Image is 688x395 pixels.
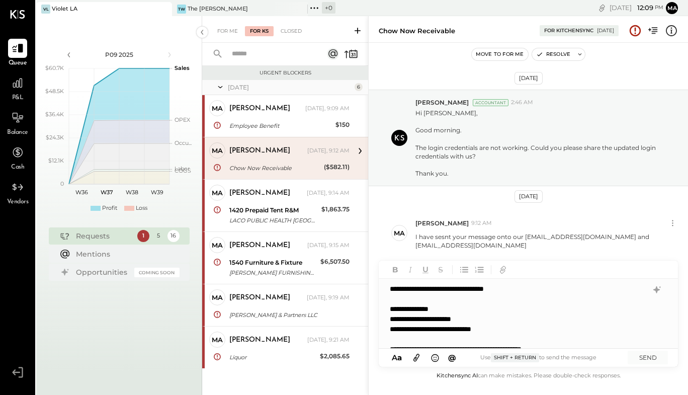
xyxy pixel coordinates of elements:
[207,69,363,76] div: Urgent Blockers
[212,26,243,36] div: For Me
[307,336,350,344] div: [DATE], 9:21 AM
[152,230,164,242] div: 5
[610,3,663,13] div: [DATE]
[167,230,180,242] div: 16
[229,268,317,278] div: [PERSON_NAME] FURNISHINGS INC [PERSON_NAME] CA
[11,163,24,172] span: Cash
[307,189,350,197] div: [DATE], 9:14 AM
[125,189,138,196] text: W38
[60,180,64,187] text: 0
[188,5,248,13] div: The [PERSON_NAME]
[175,165,190,172] text: Labor
[212,335,223,345] div: Ma
[473,99,508,106] div: Accountant
[212,188,223,198] div: Ma
[229,352,317,362] div: Liquor
[150,189,163,196] text: W39
[229,293,290,303] div: [PERSON_NAME]
[229,104,290,114] div: [PERSON_NAME]
[394,228,405,238] div: Ma
[496,263,509,276] button: Add URL
[307,147,350,155] div: [DATE], 9:12 AM
[212,293,223,302] div: Ma
[415,219,469,227] span: [PERSON_NAME]
[434,263,447,276] button: Strikethrough
[355,83,363,91] div: 6
[229,215,318,225] div: LACO PUBLIC HEALTH [GEOGRAPHIC_DATA] [GEOGRAPHIC_DATA]
[177,5,186,14] div: TW
[41,5,50,14] div: VL
[307,294,350,302] div: [DATE], 9:19 AM
[1,73,35,103] a: P&L
[322,2,335,14] div: + 0
[389,263,402,276] button: Bold
[45,64,64,71] text: $60.7K
[136,204,147,212] div: Loss
[75,189,88,196] text: W36
[100,189,113,196] text: W37
[459,353,618,362] div: Use to send the message
[415,232,667,250] p: I have sesnt your message onto our [EMAIL_ADDRESS][DOMAIN_NAME] and [EMAIL_ADDRESS][DOMAIN_NAME]
[52,5,77,13] div: Violet LA
[175,64,190,71] text: Sales
[245,26,274,36] div: For KS
[655,4,663,11] span: pm
[666,2,678,14] button: Ma
[320,257,350,267] div: $6,507.50
[1,178,35,207] a: Vendors
[212,241,223,250] div: Ma
[212,104,223,113] div: Ma
[9,59,27,68] span: Queue
[76,249,175,259] div: Mentions
[419,263,432,276] button: Underline
[229,121,332,131] div: Employee Benefit
[491,353,539,362] span: Shift + Return
[45,88,64,95] text: $48.5K
[544,27,593,34] div: For KitchenSync
[471,219,492,227] span: 9:12 AM
[404,263,417,276] button: Italic
[633,3,653,13] span: 12 : 09
[1,108,35,137] a: Balance
[229,188,290,198] div: [PERSON_NAME]
[212,146,223,155] div: Ma
[175,139,192,146] text: Occu...
[307,242,350,250] div: [DATE], 9:15 AM
[76,50,162,59] div: P09 2025
[134,268,180,277] div: Coming Soon
[324,162,350,172] div: ($582.11)
[229,146,290,156] div: [PERSON_NAME]
[1,39,35,68] a: Queue
[76,267,129,277] div: Opportunities
[229,205,318,215] div: 1420 Prepaid Tent R&M
[415,98,469,107] span: [PERSON_NAME]
[379,26,455,36] div: Chow Now Receivable
[628,351,668,364] button: SEND
[415,109,667,178] p: Hi [PERSON_NAME], Good morning. The login credentials are not working. Could you please share the...
[597,27,614,34] div: [DATE]
[389,352,405,363] button: Aa
[229,335,290,345] div: [PERSON_NAME]
[46,134,64,141] text: $24.3K
[229,241,290,251] div: [PERSON_NAME]
[473,263,486,276] button: Ordered List
[305,105,350,113] div: [DATE], 9:09 AM
[1,143,35,172] a: Cash
[76,231,132,241] div: Requests
[472,48,528,60] button: Move to for me
[514,72,543,85] div: [DATE]
[7,198,29,207] span: Vendors
[532,48,574,60] button: Resolve
[7,128,28,137] span: Balance
[514,190,543,203] div: [DATE]
[320,351,350,361] div: $2,085.65
[45,111,64,118] text: $36.4K
[397,353,402,362] span: a
[102,204,117,212] div: Profit
[228,83,352,92] div: [DATE]
[321,204,350,214] div: $1,863.75
[48,157,64,164] text: $12.1K
[229,163,321,173] div: Chow Now Receivable
[597,3,607,13] div: copy link
[175,116,191,123] text: OPEX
